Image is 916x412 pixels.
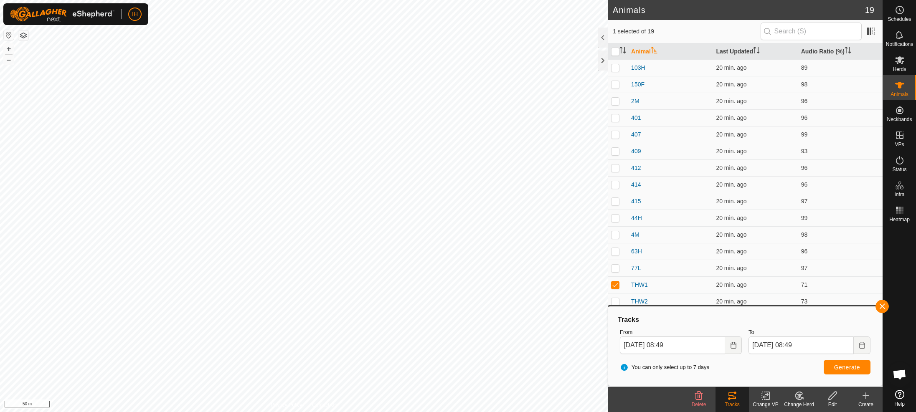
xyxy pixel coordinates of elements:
span: 44H [631,214,642,222]
div: Change Herd [782,401,816,408]
span: Status [892,167,906,172]
span: 96 [801,181,808,188]
p-sorticon: Activate to sort [753,48,760,55]
span: Oct 5, 2025, 11:06 AM [716,231,746,238]
span: Oct 5, 2025, 11:06 AM [716,114,746,121]
span: 63H [631,247,642,256]
button: Choose Date [854,336,870,354]
span: Generate [834,364,860,371]
th: Last Updated [713,43,797,60]
span: Oct 5, 2025, 11:06 AM [716,181,746,188]
div: Change VP [749,401,782,408]
span: Herds [893,67,906,72]
span: IH [132,10,138,19]
span: 96 [801,114,808,121]
span: 98 [801,231,808,238]
span: Help [894,402,905,407]
div: Tracks [716,401,749,408]
span: 77L [631,264,641,273]
span: Oct 5, 2025, 11:06 AM [716,81,746,88]
span: 99 [801,215,808,221]
span: Neckbands [887,117,912,122]
a: Privacy Policy [271,401,302,409]
span: Schedules [888,17,911,22]
span: Delete [692,402,706,407]
label: From [620,328,742,336]
button: Map Layers [18,30,28,40]
span: 415 [631,197,641,206]
span: 93 [801,148,808,154]
span: 150F [631,80,644,89]
div: Edit [816,401,849,408]
span: Oct 5, 2025, 11:06 AM [716,281,746,288]
span: 407 [631,130,641,139]
span: 2M [631,97,639,106]
div: Create [849,401,883,408]
span: Oct 5, 2025, 11:06 AM [716,131,746,138]
span: 1 selected of 19 [613,27,761,36]
span: Oct 5, 2025, 11:06 AM [716,248,746,255]
a: Contact Us [312,401,337,409]
span: VPs [895,142,904,147]
span: 97 [801,265,808,271]
span: 414 [631,180,641,189]
span: THW2 [631,297,648,306]
button: Choose Date [725,336,742,354]
span: THW1 [631,281,648,289]
p-sorticon: Activate to sort [845,48,851,55]
label: To [749,328,870,336]
span: 412 [631,164,641,172]
span: 98 [801,81,808,88]
span: Heatmap [889,217,910,222]
span: Oct 5, 2025, 11:06 AM [716,148,746,154]
span: Oct 5, 2025, 11:06 AM [716,298,746,305]
span: 96 [801,98,808,104]
span: 73 [801,298,808,305]
span: Oct 5, 2025, 11:06 AM [716,215,746,221]
th: Audio Ratio (%) [798,43,883,60]
span: 89 [801,64,808,71]
button: Reset Map [4,30,14,40]
span: 409 [631,147,641,156]
span: 103H [631,63,645,72]
span: 96 [801,164,808,171]
h2: Animals [613,5,865,15]
span: Notifications [886,42,913,47]
span: Animals [891,92,908,97]
span: Oct 5, 2025, 11:07 AM [716,164,746,171]
img: Gallagher Logo [10,7,114,22]
span: 71 [801,281,808,288]
div: Open chat [887,362,912,387]
input: Search (S) [761,23,862,40]
span: You can only select up to 7 days [620,363,709,372]
p-sorticon: Activate to sort [651,48,657,55]
span: 96 [801,248,808,255]
span: 401 [631,114,641,122]
th: Animal [628,43,713,60]
span: Oct 5, 2025, 11:06 AM [716,64,746,71]
span: Oct 5, 2025, 11:06 AM [716,98,746,104]
span: Oct 5, 2025, 11:06 AM [716,198,746,205]
span: Infra [894,192,904,197]
span: 97 [801,198,808,205]
a: Help [883,387,916,410]
p-sorticon: Activate to sort [619,48,626,55]
button: + [4,44,14,54]
span: 19 [865,4,874,16]
button: – [4,55,14,65]
button: Generate [824,360,870,374]
span: 4M [631,230,639,239]
span: 99 [801,131,808,138]
span: Oct 5, 2025, 11:07 AM [716,265,746,271]
div: Tracks [617,315,874,325]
